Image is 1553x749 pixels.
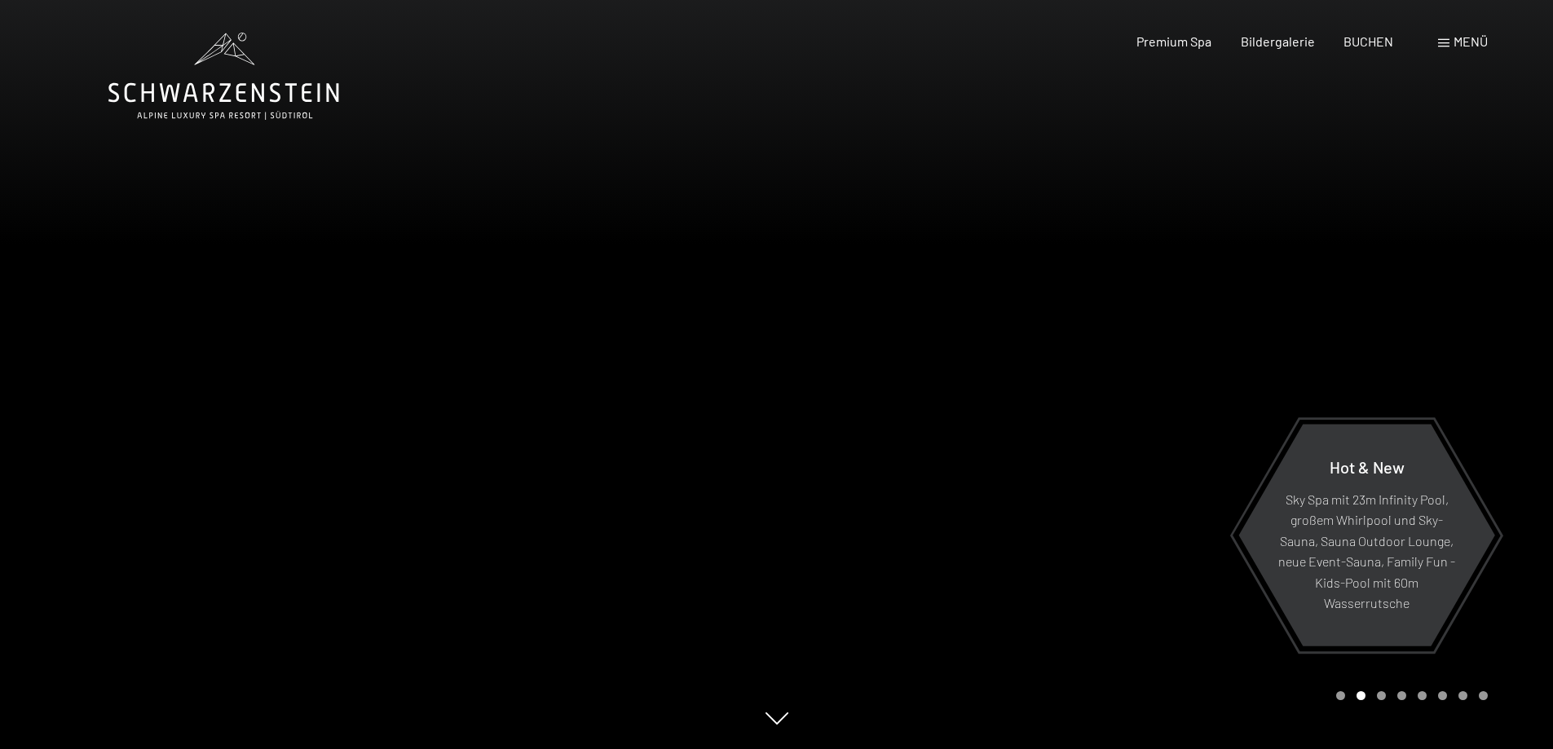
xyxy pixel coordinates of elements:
[1418,691,1427,700] div: Carousel Page 5
[1479,691,1488,700] div: Carousel Page 8
[1377,691,1386,700] div: Carousel Page 3
[1343,33,1393,49] a: BUCHEN
[1278,488,1455,614] p: Sky Spa mit 23m Infinity Pool, großem Whirlpool und Sky-Sauna, Sauna Outdoor Lounge, neue Event-S...
[1136,33,1211,49] a: Premium Spa
[1438,691,1447,700] div: Carousel Page 6
[1454,33,1488,49] span: Menü
[1357,691,1365,700] div: Carousel Page 2 (Current Slide)
[1241,33,1315,49] a: Bildergalerie
[1330,456,1405,476] span: Hot & New
[1458,691,1467,700] div: Carousel Page 7
[1336,691,1345,700] div: Carousel Page 1
[1330,691,1488,700] div: Carousel Pagination
[1238,423,1496,647] a: Hot & New Sky Spa mit 23m Infinity Pool, großem Whirlpool und Sky-Sauna, Sauna Outdoor Lounge, ne...
[1397,691,1406,700] div: Carousel Page 4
